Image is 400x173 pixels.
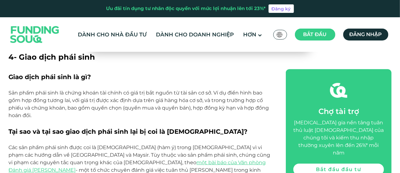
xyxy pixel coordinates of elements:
font: Hơn [243,31,256,38]
font: Giao dịch phái sinh là gì? [9,73,91,81]
font: Dành cho doanh nghiệp [156,31,234,38]
font: Chợ tài trợ [318,107,359,116]
font: Đăng nhập [349,31,382,37]
font: Sản phẩm phái sinh là chứng khoán tài chính có giá trị bắt nguồn từ tài sản cơ sở. Ví dụ điển hìn... [9,90,269,118]
font: 4- Giao dịch phái sinh [9,52,95,62]
font: Bắt đầu [303,31,327,37]
font: Bắt đầu đầu tư [316,166,361,172]
font: [MEDICAL_DATA] gia nền tảng tuân thủ luật [DEMOGRAPHIC_DATA] của chúng tôi và kiếm thu nhập thườn... [293,120,384,156]
font: Các sản phẩm phái sinh được coi là [DEMOGRAPHIC_DATA] (hàm ý) trong [DEMOGRAPHIC_DATA] vì vi phạm... [9,144,270,165]
img: biểu tượng fsicon [330,82,347,99]
img: Biểu trưng [4,19,66,51]
font: Đăng ký [272,6,291,12]
a: Dành cho doanh nghiệp [154,30,235,40]
font: Tại sao và tại sao giao dịch phái sinh lại bị coi là [DEMOGRAPHIC_DATA]? [9,128,248,135]
a: Đăng ký [269,4,294,13]
a: Dành cho nhà đầu tư [76,30,148,40]
font: Dành cho nhà đầu tư [78,31,147,38]
img: Cờ SA [277,32,282,37]
a: Đăng nhập [343,29,388,41]
font: Ưu đãi tín dụng tư nhân độc quyền với mức lợi nhuận lên tới 23%* [106,5,266,11]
